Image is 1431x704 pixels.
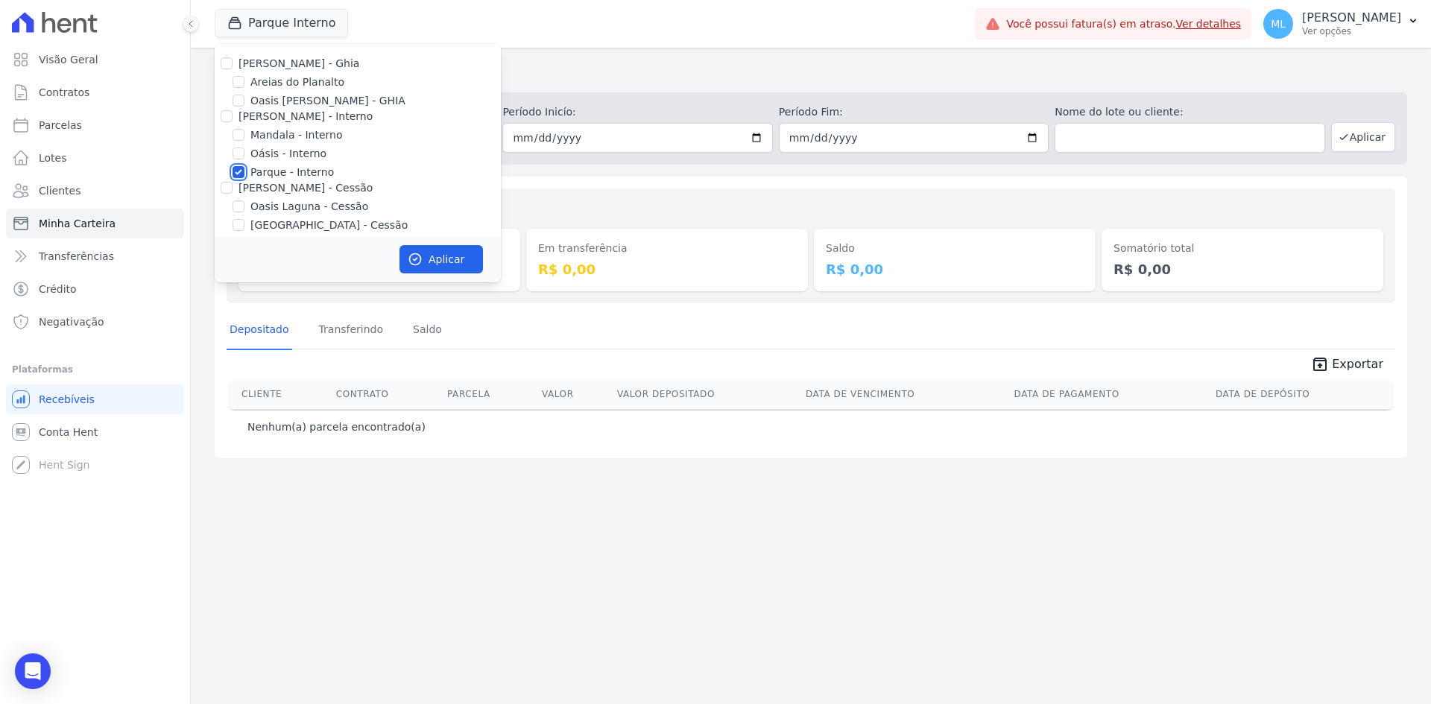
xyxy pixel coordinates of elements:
[6,176,184,206] a: Clientes
[6,143,184,173] a: Lotes
[6,77,184,107] a: Contratos
[238,57,359,69] label: [PERSON_NAME] - Ghia
[779,104,1049,120] label: Período Fim:
[1008,379,1210,409] th: Data de Pagamento
[238,110,373,122] label: [PERSON_NAME] - Interno
[1331,122,1395,152] button: Aplicar
[1299,355,1395,376] a: unarchive Exportar
[611,379,800,409] th: Valor Depositado
[441,379,536,409] th: Parcela
[330,379,441,409] th: Contrato
[1176,18,1242,30] a: Ver detalhes
[39,249,114,264] span: Transferências
[247,419,426,434] p: Nenhum(a) parcela encontrado(a)
[39,150,67,165] span: Lotes
[230,379,330,409] th: Cliente
[6,307,184,337] a: Negativação
[6,384,184,414] a: Recebíveis
[250,165,334,180] label: Parque - Interno
[538,241,796,256] dt: Em transferência
[316,311,387,350] a: Transferindo
[6,209,184,238] a: Minha Carteira
[1271,19,1286,29] span: ML
[227,311,292,350] a: Depositado
[502,104,772,120] label: Período Inicío:
[6,110,184,140] a: Parcelas
[39,85,89,100] span: Contratos
[1210,379,1392,409] th: Data de Depósito
[826,241,1084,256] dt: Saldo
[250,127,342,143] label: Mandala - Interno
[215,60,1407,86] h2: Minha Carteira
[6,274,184,304] a: Crédito
[1302,10,1401,25] p: [PERSON_NAME]
[6,45,184,74] a: Visão Geral
[1113,241,1371,256] dt: Somatório total
[1302,25,1401,37] p: Ver opções
[39,52,98,67] span: Visão Geral
[250,74,344,90] label: Areias do Planalto
[250,199,368,215] label: Oasis Laguna - Cessão
[1332,355,1383,373] span: Exportar
[250,218,408,233] label: [GEOGRAPHIC_DATA] - Cessão
[39,392,95,407] span: Recebíveis
[1251,3,1431,45] button: ML [PERSON_NAME] Ver opções
[39,282,77,296] span: Crédito
[39,314,104,329] span: Negativação
[826,259,1084,279] dd: R$ 0,00
[1055,104,1324,120] label: Nome do lote ou cliente:
[1311,355,1329,373] i: unarchive
[250,93,405,109] label: Oasis [PERSON_NAME] - GHIA
[215,9,348,37] button: Parque Interno
[250,146,326,162] label: Oásis - Interno
[238,182,373,194] label: [PERSON_NAME] - Cessão
[1006,16,1241,32] span: Você possui fatura(s) em atraso.
[39,216,116,231] span: Minha Carteira
[410,311,445,350] a: Saldo
[6,241,184,271] a: Transferências
[15,653,51,689] div: Open Intercom Messenger
[6,417,184,447] a: Conta Hent
[39,183,80,198] span: Clientes
[39,425,98,440] span: Conta Hent
[800,379,1008,409] th: Data de Vencimento
[12,361,178,378] div: Plataformas
[538,259,796,279] dd: R$ 0,00
[1113,259,1371,279] dd: R$ 0,00
[399,245,483,273] button: Aplicar
[39,118,82,133] span: Parcelas
[536,379,611,409] th: Valor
